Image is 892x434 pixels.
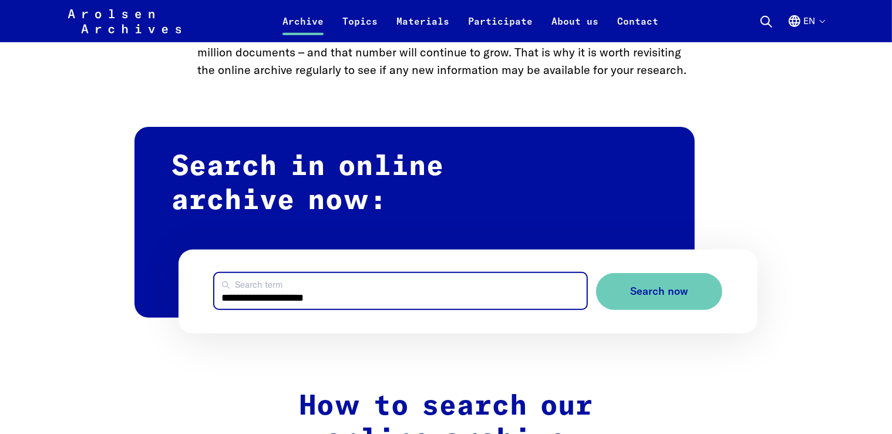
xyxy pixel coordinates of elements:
[787,14,824,42] button: English, language selection
[596,273,722,310] button: Search now
[273,7,668,35] nav: Primary
[134,127,695,318] h2: Search in online archive now:
[387,14,459,42] a: Materials
[459,14,542,42] a: Participate
[630,285,688,298] span: Search now
[333,14,387,42] a: Topics
[273,14,333,42] a: Archive
[608,14,668,42] a: Contact
[542,14,608,42] a: About us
